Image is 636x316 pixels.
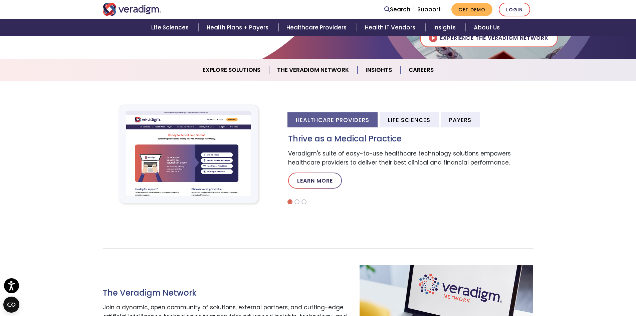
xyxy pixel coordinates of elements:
a: Support [417,5,441,13]
li: Life Sciences [380,112,439,127]
li: Healthcare Providers [287,112,378,127]
a: Healthcare Providers [278,19,357,36]
a: About Us [466,19,508,36]
a: Get Demo [451,3,492,16]
a: Careers [401,62,442,79]
img: Veradigm logo [103,3,161,16]
a: Insights [358,62,401,79]
a: The Veradigm Network [269,62,358,79]
li: Payers [441,112,480,127]
a: Insights [425,19,466,36]
a: Life Sciences [143,19,199,36]
a: Login [499,3,530,16]
a: Explore Solutions [195,62,269,79]
h3: The Veradigm Network [103,288,350,298]
a: Learn More [288,173,342,189]
a: Health IT Vendors [357,19,425,36]
a: Search [384,5,410,14]
a: Health Plans + Payers [199,19,278,36]
button: Open CMP widget [3,297,19,313]
h3: Thrive as a Medical Practice [288,134,534,144]
p: Veradigm's suite of easy-to-use healthcare technology solutions empowers healthcare providers to ... [288,149,534,167]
